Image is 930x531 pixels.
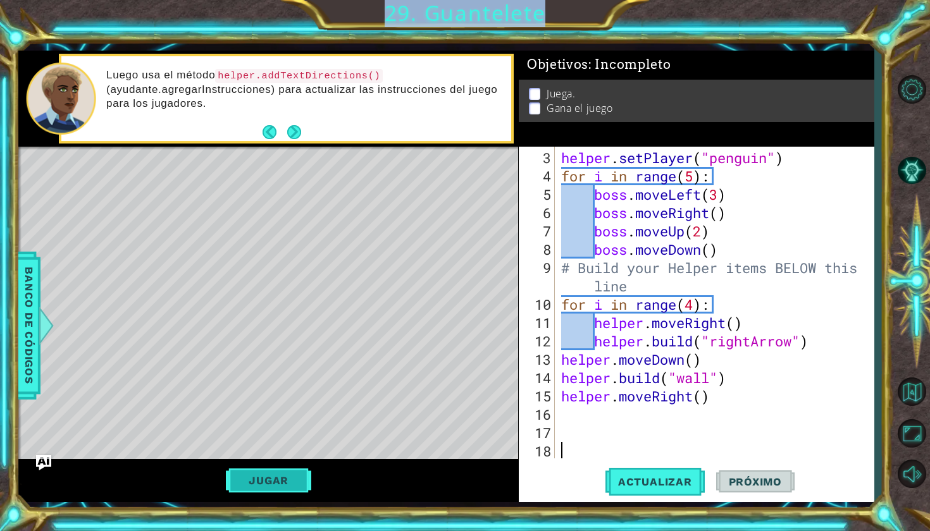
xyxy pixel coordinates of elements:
[521,350,555,369] div: 13
[19,260,39,391] span: Banco de códigos
[521,204,555,222] div: 6
[215,69,383,83] code: helper.addTextDirections()
[588,57,671,72] span: : Incompleto
[521,295,555,314] div: 10
[521,149,555,167] div: 3
[893,373,930,410] button: Volver al mapa
[36,455,51,470] button: Ask AI
[521,185,555,204] div: 5
[521,424,555,442] div: 17
[521,405,555,424] div: 16
[287,125,301,140] button: Next
[521,240,555,259] div: 8
[521,314,555,332] div: 11
[18,147,603,519] div: Level Map
[521,387,555,405] div: 15
[521,167,555,185] div: 4
[527,57,671,73] span: Objetivos
[893,71,930,107] button: Opciones de nivel
[521,222,555,240] div: 7
[893,152,930,188] button: Pista IA
[106,68,502,111] p: Luego usa el método (ayudante.agregarInstrucciones) para actualizar las instrucciones del juego p...
[521,442,555,460] div: 18
[893,371,930,413] a: Volver al mapa
[226,468,311,492] button: Jugar
[716,475,795,488] span: Próximo
[521,259,555,295] div: 9
[605,463,705,499] button: Actualizar
[893,415,930,451] button: Maximizar navegador
[547,101,612,115] p: Gana el juego
[547,87,575,101] p: Juega.
[605,475,705,488] span: Actualizar
[521,369,555,387] div: 14
[716,463,795,499] button: Próximo
[521,332,555,350] div: 12
[893,455,930,492] button: Sonido apagado
[263,125,287,139] button: Back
